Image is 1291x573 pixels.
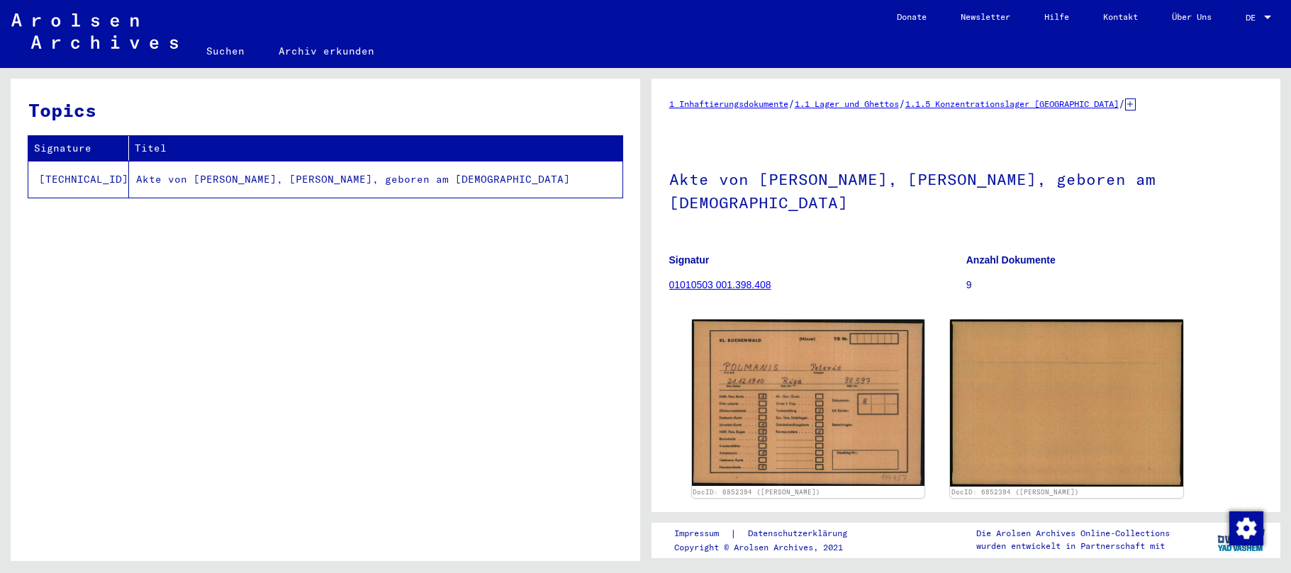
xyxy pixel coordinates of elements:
[129,161,622,198] td: Akte von [PERSON_NAME], [PERSON_NAME], geboren am [DEMOGRAPHIC_DATA]
[669,98,788,109] a: 1 Inhaftierungsdokumente
[674,541,864,554] p: Copyright © Arolsen Archives, 2021
[1229,511,1263,545] img: Zustimmung ändern
[28,96,622,124] h3: Topics
[966,254,1056,266] b: Anzahl Dokumente
[950,319,1183,487] img: 002.jpg
[693,488,820,496] a: DocID: 6852394 ([PERSON_NAME])
[129,136,622,161] th: Titel
[669,147,1263,232] h1: Akte von [PERSON_NAME], [PERSON_NAME], geboren am [DEMOGRAPHIC_DATA]
[11,13,178,49] img: Arolsen_neg.svg
[1214,522,1268,557] img: yv_logo.png
[674,526,864,541] div: |
[692,319,925,486] img: 001.jpg
[28,161,129,198] td: [TECHNICAL_ID]
[1229,511,1263,545] div: Zustimmung ändern
[795,98,899,109] a: 1.1 Lager und Ghettos
[674,526,730,541] a: Impressum
[737,526,864,541] a: Datenschutzerklärung
[976,540,1170,552] p: wurden entwickelt in Partnerschaft mit
[262,34,391,68] a: Archiv erkunden
[951,488,1079,496] a: DocID: 6852394 ([PERSON_NAME])
[976,527,1170,540] p: Die Arolsen Archives Online-Collections
[905,98,1119,109] a: 1.1.5 Konzentrationslager [GEOGRAPHIC_DATA]
[1246,13,1261,23] span: DE
[788,97,795,110] span: /
[669,254,710,266] b: Signatur
[669,279,771,290] a: 01010503 001.398.408
[189,34,262,68] a: Suchen
[28,136,129,161] th: Signature
[966,278,1263,293] p: 9
[899,97,905,110] span: /
[1119,97,1125,110] span: /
